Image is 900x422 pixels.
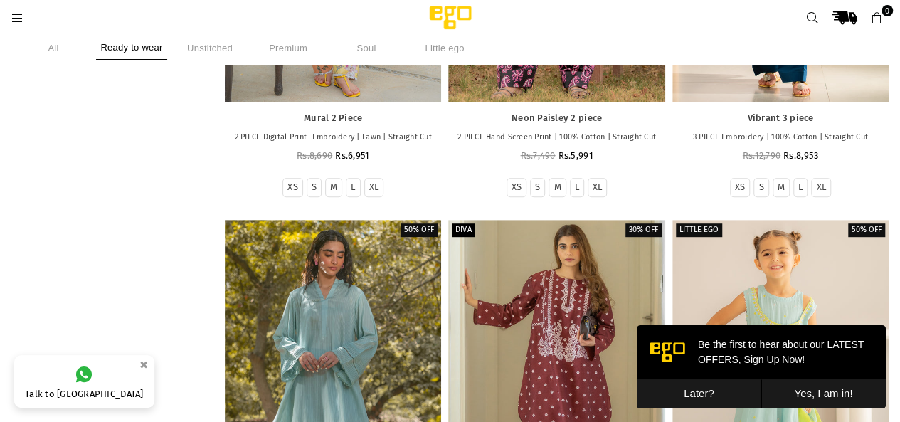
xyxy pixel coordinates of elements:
[558,150,593,161] span: Rs.5,991
[297,150,332,161] span: Rs.8,690
[864,5,889,31] a: 0
[14,355,154,408] a: Talk to [GEOGRAPHIC_DATA]
[758,181,763,194] label: S
[625,223,662,237] label: 30% off
[135,353,152,376] button: ×
[520,150,555,161] span: Rs.7,490
[816,181,826,194] label: XL
[232,112,434,125] a: Mural 2 Piece
[174,36,245,60] li: Unstitched
[312,181,317,194] label: S
[287,181,298,194] label: XS
[679,132,882,144] p: 3 PIECE Embroidery | 100% Cotton | Straight Cut
[783,150,818,161] span: Rs.8,953
[18,36,89,60] li: All
[369,181,379,194] label: XL
[535,181,540,194] label: S
[676,223,722,237] label: Little EGO
[351,181,355,194] label: L
[4,12,30,23] a: Menu
[253,36,324,60] li: Premium
[735,181,746,194] label: XS
[331,36,402,60] li: Soul
[330,181,337,194] label: M
[778,181,785,194] label: M
[455,132,657,144] p: 2 PIECE Hand Screen Print | 100% Cotton | Straight Cut
[335,150,369,161] span: Rs.6,951
[743,150,780,161] span: Rs.12,790
[554,181,561,194] label: M
[575,181,579,194] label: L
[452,223,475,237] label: Diva
[409,36,480,60] li: Little ego
[455,112,657,125] a: Neon Paisley 2 piece
[390,4,511,32] img: Ego
[882,5,893,16] span: 0
[512,181,522,194] label: XS
[232,132,434,144] p: 2 PIECE Digital Print- Embroidery | Lawn | Straight Cut
[679,112,882,125] a: Vibrant 3 piece
[401,223,438,237] label: 50% off
[96,36,167,60] li: Ready to wear
[593,181,603,194] label: XL
[798,181,803,194] label: L
[848,223,885,237] label: 50% off
[125,54,249,83] button: Yes, I am in!
[800,5,825,31] a: Search
[637,325,886,408] iframe: webpush-onsite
